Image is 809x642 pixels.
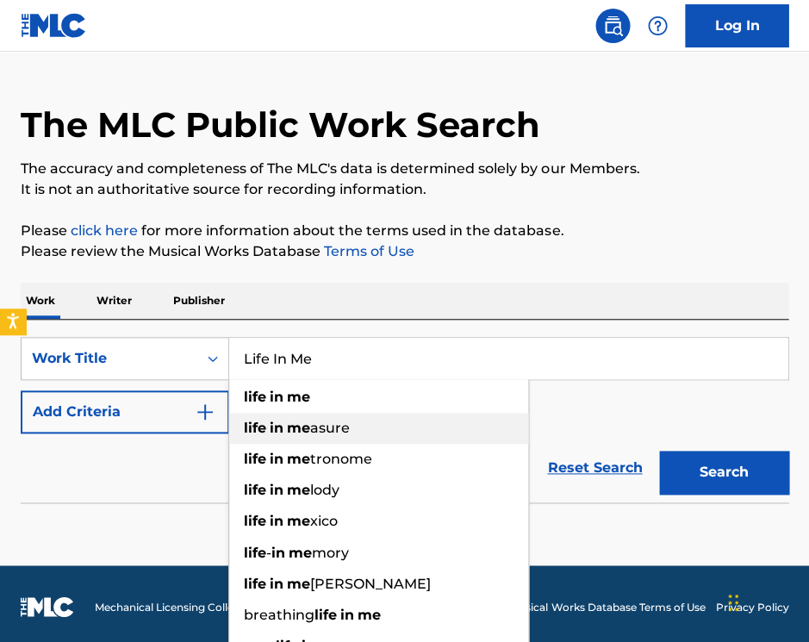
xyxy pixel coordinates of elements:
[21,103,540,146] h1: The MLC Public Work Search
[244,482,266,498] strong: life
[312,544,349,560] span: mory
[310,513,338,529] span: xico
[21,390,229,433] button: Add Criteria
[270,482,283,498] strong: in
[244,451,266,467] strong: life
[244,575,266,591] strong: life
[270,575,283,591] strong: in
[91,283,137,319] p: Writer
[340,606,354,622] strong: in
[21,596,74,617] img: logo
[320,243,414,259] a: Terms of Use
[195,402,215,422] img: 9d2ae6d4665cec9f34b9.svg
[723,559,809,642] iframe: Chat Widget
[715,599,788,614] a: Privacy Policy
[640,9,675,43] div: Help
[270,420,283,436] strong: in
[244,606,314,622] span: breathing
[168,283,230,319] p: Publisher
[266,544,271,560] span: -
[21,283,60,319] p: Work
[244,420,266,436] strong: life
[71,222,138,239] a: click here
[358,606,381,622] strong: me
[314,606,337,622] strong: life
[647,16,668,36] img: help
[602,16,623,36] img: search
[244,544,266,560] strong: life
[509,599,705,614] a: Musical Works Database Terms of Use
[310,420,350,436] span: asure
[244,513,266,529] strong: life
[32,348,187,369] div: Work Title
[287,451,310,467] strong: me
[21,13,87,38] img: MLC Logo
[685,4,788,47] a: Log In
[287,482,310,498] strong: me
[289,544,312,560] strong: me
[287,389,310,405] strong: me
[287,420,310,436] strong: me
[270,389,283,405] strong: in
[659,451,788,494] button: Search
[310,482,339,498] span: lody
[310,575,431,591] span: [PERSON_NAME]
[244,389,266,405] strong: life
[21,337,788,502] form: Search Form
[271,544,285,560] strong: in
[21,159,788,179] p: The accuracy and completeness of The MLC's data is determined solely by our Members.
[538,449,650,487] a: Reset Search
[21,179,788,200] p: It is not an authoritative source for recording information.
[595,9,630,43] a: Public Search
[287,575,310,591] strong: me
[310,451,372,467] span: tronome
[728,577,738,628] div: Drag
[21,241,788,262] p: Please review the Musical Works Database
[270,451,283,467] strong: in
[270,513,283,529] strong: in
[287,513,310,529] strong: me
[21,221,788,241] p: Please for more information about the terms used in the database.
[95,599,295,614] span: Mechanical Licensing Collective © 2025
